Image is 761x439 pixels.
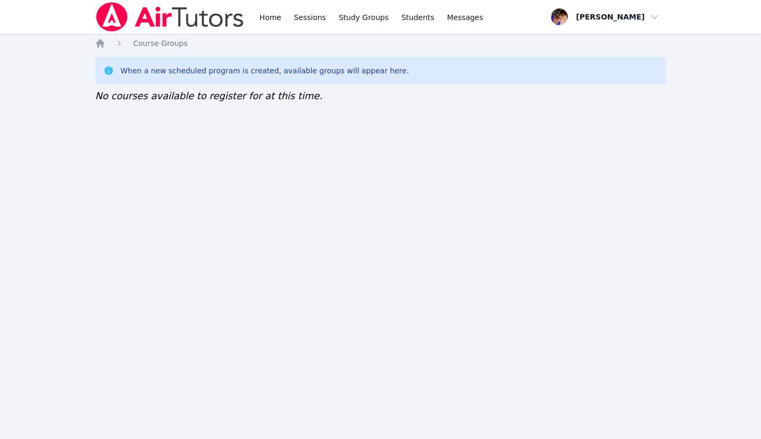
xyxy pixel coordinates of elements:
span: Course Groups [133,39,187,47]
a: Course Groups [133,38,187,49]
span: Messages [447,12,483,23]
div: When a new scheduled program is created, available groups will appear here. [120,65,409,76]
span: No courses available to register for at this time. [95,90,322,101]
nav: Breadcrumb [95,38,666,49]
img: Air Tutors [95,2,244,32]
